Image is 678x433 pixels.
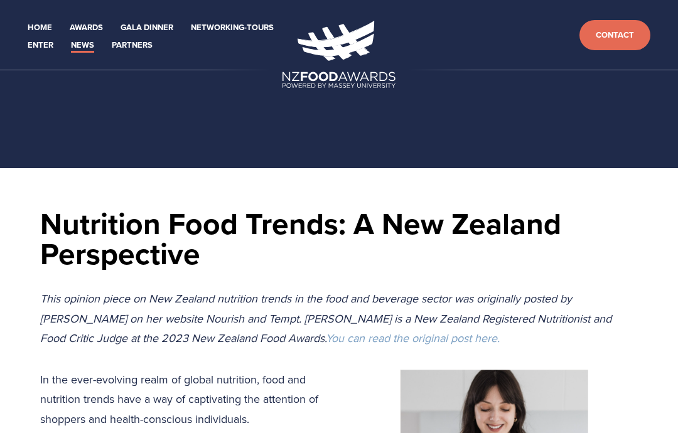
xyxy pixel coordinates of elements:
a: Contact [579,20,650,51]
a: Partners [112,38,153,53]
p: In the ever-evolving realm of global nutrition, food and nutrition trends have a way of captivati... [40,370,638,429]
a: Networking-Tours [191,21,274,35]
a: You can read the original post here. [326,330,500,346]
a: Awards [70,21,103,35]
a: Enter [28,38,53,53]
a: Gala Dinner [121,21,173,35]
h1: Nutrition Food Trends: A New Zealand Perspective [40,208,638,269]
a: Home [28,21,52,35]
em: This opinion piece on New Zealand nutrition trends in the food and beverage sector was originally... [40,291,615,346]
a: News [71,38,94,53]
